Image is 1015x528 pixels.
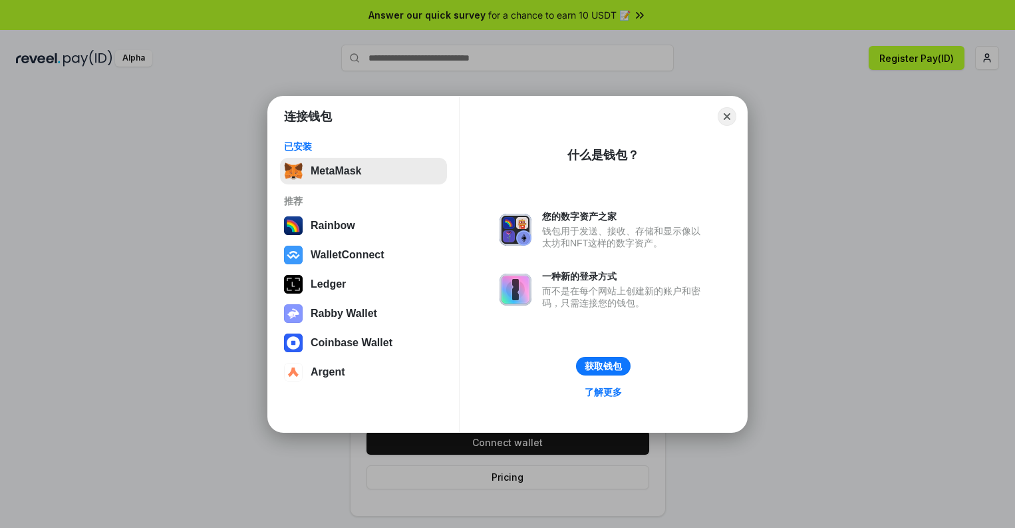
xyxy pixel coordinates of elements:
div: 什么是钱包？ [567,147,639,163]
div: Rainbow [311,220,355,232]
button: Coinbase Wallet [280,330,447,356]
div: 钱包用于发送、接收、存储和显示像以太坊和NFT这样的数字资产。 [542,225,707,249]
div: Argent [311,366,345,378]
a: 了解更多 [577,384,630,401]
h1: 连接钱包 [284,109,332,125]
div: MetaMask [311,165,361,177]
img: svg+xml,%3Csvg%20width%3D%2228%22%20height%3D%2228%22%20viewBox%3D%220%200%2028%2028%22%20fill%3D... [284,246,303,264]
div: Ledger [311,278,346,290]
img: svg+xml,%3Csvg%20fill%3D%22none%22%20height%3D%2233%22%20viewBox%3D%220%200%2035%2033%22%20width%... [284,162,303,180]
div: 获取钱包 [585,360,622,372]
img: svg+xml,%3Csvg%20xmlns%3D%22http%3A%2F%2Fwww.w3.org%2F2000%2Fsvg%22%20fill%3D%22none%22%20viewBox... [500,274,531,306]
img: svg+xml,%3Csvg%20width%3D%2228%22%20height%3D%2228%22%20viewBox%3D%220%200%2028%2028%22%20fill%3D... [284,334,303,352]
img: svg+xml,%3Csvg%20width%3D%22120%22%20height%3D%22120%22%20viewBox%3D%220%200%20120%20120%22%20fil... [284,216,303,235]
img: svg+xml,%3Csvg%20xmlns%3D%22http%3A%2F%2Fwww.w3.org%2F2000%2Fsvg%22%20fill%3D%22none%22%20viewBox... [500,214,531,246]
button: Ledger [280,271,447,298]
div: 而不是在每个网站上创建新的账户和密码，只需连接您的钱包。 [542,285,707,309]
img: svg+xml,%3Csvg%20width%3D%2228%22%20height%3D%2228%22%20viewBox%3D%220%200%2028%2028%22%20fill%3D... [284,363,303,382]
div: 推荐 [284,195,443,207]
button: 获取钱包 [576,357,631,376]
div: Coinbase Wallet [311,337,392,349]
button: WalletConnect [280,242,447,268]
img: svg+xml,%3Csvg%20xmlns%3D%22http%3A%2F%2Fwww.w3.org%2F2000%2Fsvg%22%20width%3D%2228%22%20height%3... [284,275,303,294]
div: 了解更多 [585,386,622,398]
button: Argent [280,359,447,386]
button: Close [718,107,736,126]
button: Rabby Wallet [280,300,447,327]
div: Rabby Wallet [311,308,377,320]
div: 您的数字资产之家 [542,210,707,222]
div: 一种新的登录方式 [542,270,707,282]
img: svg+xml,%3Csvg%20xmlns%3D%22http%3A%2F%2Fwww.w3.org%2F2000%2Fsvg%22%20fill%3D%22none%22%20viewBox... [284,304,303,323]
div: 已安装 [284,140,443,152]
button: Rainbow [280,212,447,239]
button: MetaMask [280,158,447,184]
div: WalletConnect [311,249,384,261]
